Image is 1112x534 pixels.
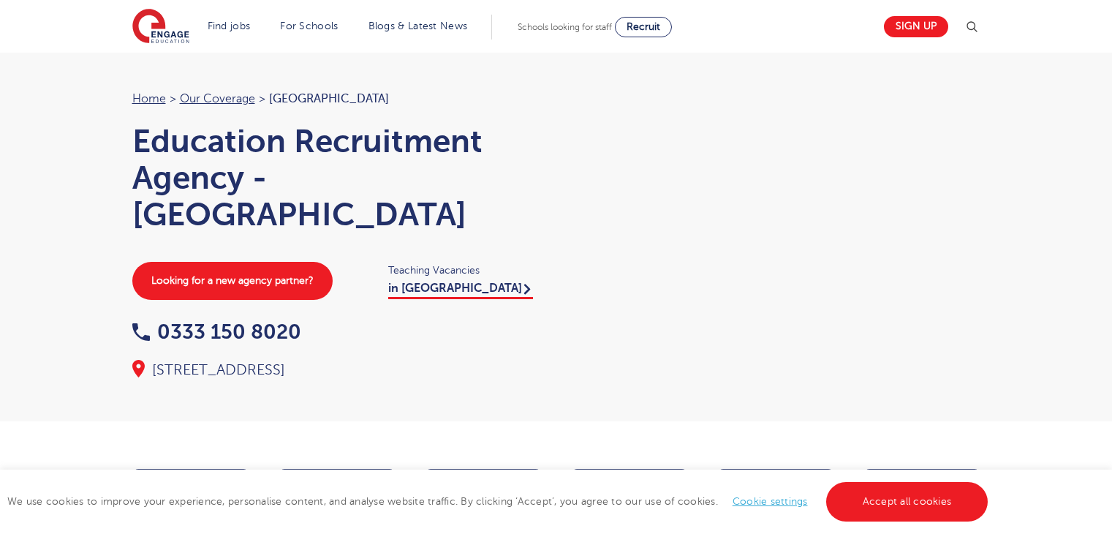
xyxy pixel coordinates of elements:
[368,20,468,31] a: Blogs & Latest News
[170,92,176,105] span: >
[388,262,542,279] span: Teaching Vacancies
[388,282,533,299] a: in [GEOGRAPHIC_DATA]
[132,89,542,108] nav: breadcrumb
[733,496,808,507] a: Cookie settings
[132,92,166,105] a: Home
[269,92,389,105] span: [GEOGRAPHIC_DATA]
[132,123,542,233] h1: Education Recruitment Agency - [GEOGRAPHIC_DATA]
[280,20,338,31] a: For Schools
[132,262,333,300] a: Looking for a new agency partner?
[208,20,251,31] a: Find jobs
[615,17,672,37] a: Recruit
[518,22,612,32] span: Schools looking for staff
[132,360,542,380] div: [STREET_ADDRESS]
[132,9,189,45] img: Engage Education
[259,92,265,105] span: >
[884,16,948,37] a: Sign up
[627,21,660,32] span: Recruit
[180,92,255,105] a: Our coverage
[132,320,301,343] a: 0333 150 8020
[7,496,991,507] span: We use cookies to improve your experience, personalise content, and analyse website traffic. By c...
[826,482,988,522] a: Accept all cookies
